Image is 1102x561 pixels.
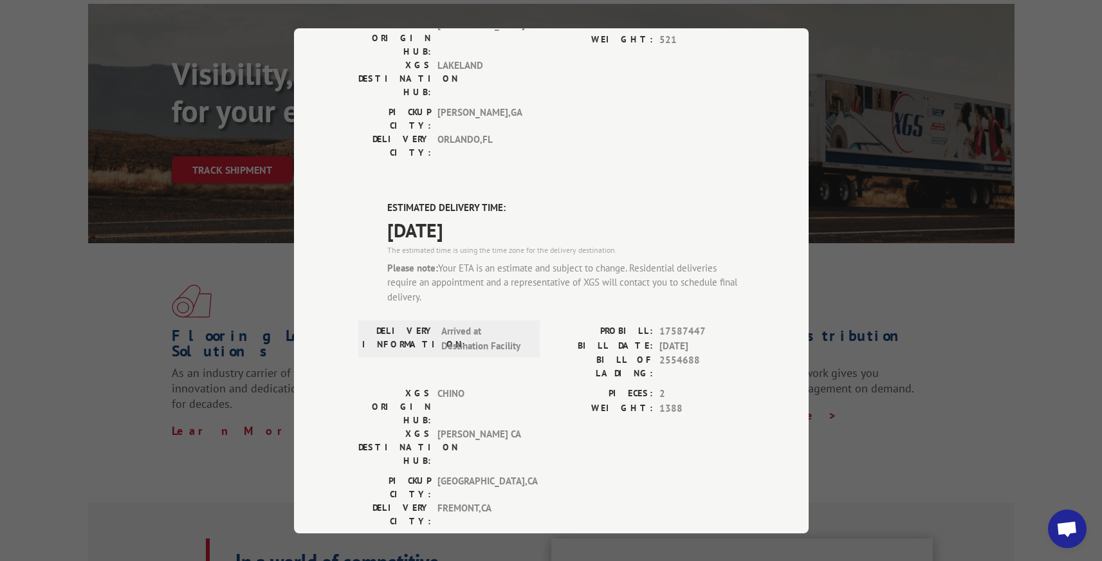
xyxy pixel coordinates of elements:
span: [GEOGRAPHIC_DATA] [437,18,524,59]
label: PICKUP CITY: [358,474,431,501]
span: [PERSON_NAME] CA [437,427,524,468]
label: PIECES: [551,387,653,401]
label: XGS ORIGIN HUB: [358,387,431,427]
span: 17587447 [659,324,744,339]
span: 1388 [659,401,744,416]
label: XGS ORIGIN HUB: [358,18,431,59]
span: [PERSON_NAME] , GA [437,106,524,133]
label: DELIVERY CITY: [358,501,431,528]
label: XGS DESTINATION HUB: [358,427,431,468]
span: FREMONT , CA [437,501,524,528]
span: 2 [659,387,744,401]
span: CHINO [437,387,524,427]
div: The estimated time is using the time zone for the delivery destination. [387,244,744,255]
span: [GEOGRAPHIC_DATA] , CA [437,474,524,501]
label: WEIGHT: [551,401,653,416]
div: Your ETA is an estimate and subject to change. Residential deliveries require an appointment and ... [387,261,744,304]
span: 2554688 [659,353,744,380]
span: LAKELAND [437,59,524,99]
label: DELIVERY CITY: [358,133,431,160]
span: 521 [659,32,744,47]
strong: Please note: [387,261,438,273]
label: BILL DATE: [551,338,653,353]
label: PICKUP CITY: [358,106,431,133]
label: PROBILL: [551,324,653,339]
label: BILL OF LADING: [551,353,653,380]
span: ORLANDO , FL [437,133,524,160]
label: DELIVERY INFORMATION: [362,324,435,353]
label: ESTIMATED DELIVERY TIME: [387,201,744,216]
span: [DATE] [659,338,744,353]
span: Arrived at Destination Facility [441,324,528,353]
label: XGS DESTINATION HUB: [358,59,431,99]
span: [DATE] [387,215,744,244]
a: Open chat [1048,510,1087,548]
label: WEIGHT: [551,32,653,47]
